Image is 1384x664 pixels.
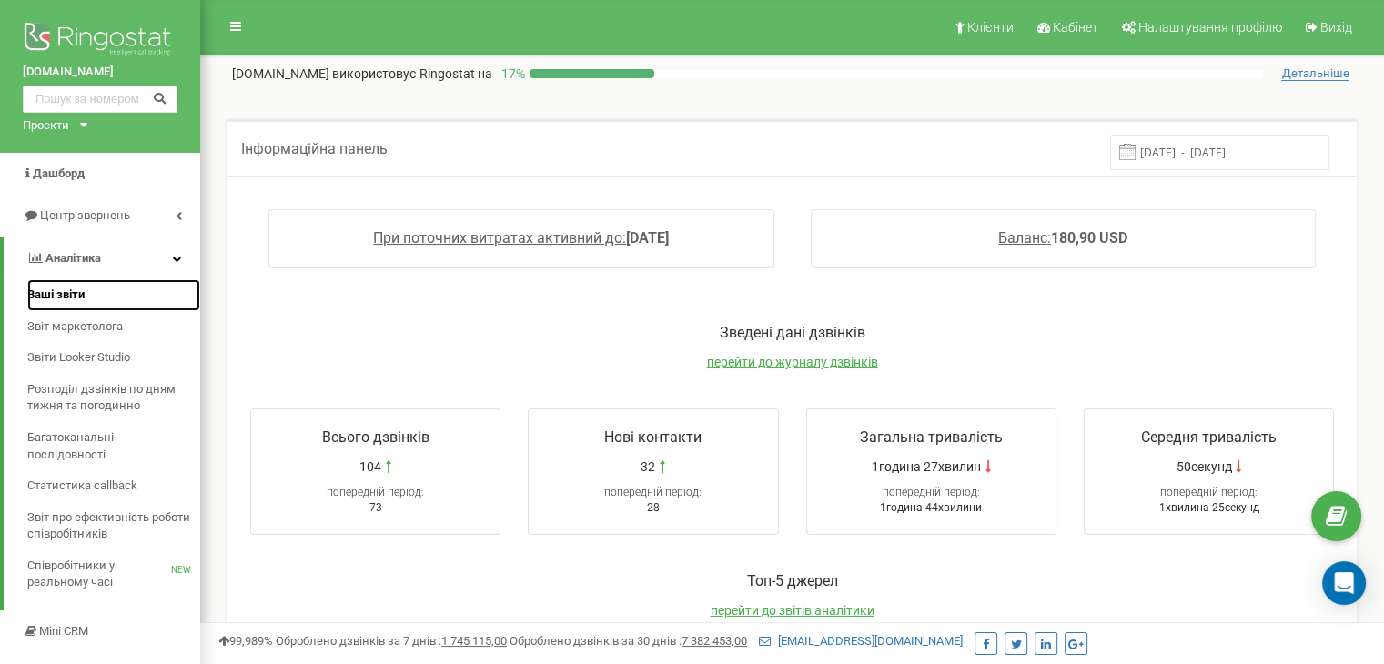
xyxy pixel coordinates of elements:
a: При поточних витратах активний до:[DATE] [373,229,669,246]
span: Детальніше [1281,66,1349,81]
span: попередній період: [327,486,424,498]
u: 1 745 115,00 [441,634,507,648]
img: Ringostat logo [23,18,177,64]
span: Зведені дані дзвінків [720,324,865,341]
span: Центр звернень [40,208,130,222]
a: Статистика callback [27,470,200,502]
span: 1година 44хвилини [880,501,982,514]
a: Багатоканальні послідовності [27,422,200,470]
span: При поточних витратах активний до: [373,229,626,246]
span: Загальна тривалість [860,428,1003,446]
span: Mini CRM [39,624,88,638]
span: Багатоканальні послідовності [27,429,191,463]
span: Налаштування профілю [1138,20,1282,35]
p: [DOMAIN_NAME] [232,65,492,83]
span: Звіт про ефективність роботи співробітників [27,509,191,543]
a: [DOMAIN_NAME] [23,64,177,81]
span: Клієнти [967,20,1014,35]
span: Вихід [1320,20,1352,35]
span: попередній період: [883,486,980,498]
a: Розподіл дзвінків по дням тижня та погодинно [27,374,200,422]
span: Баланс: [998,229,1051,246]
span: Інформаційна панель [241,140,388,157]
span: 28 [647,501,660,514]
span: Звіт маркетолога [27,318,123,336]
u: 7 382 453,00 [682,634,747,648]
span: Всього дзвінків [322,428,429,446]
span: 1хвилина 25секунд [1158,501,1258,514]
span: Середня тривалість [1141,428,1277,446]
a: Співробітники у реальному часіNEW [27,550,200,599]
span: Статистика callback [27,478,137,495]
span: Звіти Looker Studio [27,349,130,367]
span: Дашборд [33,166,85,180]
a: Баланс:180,90 USD [998,229,1127,246]
a: [EMAIL_ADDRESS][DOMAIN_NAME] [759,634,963,648]
div: Open Intercom Messenger [1322,561,1366,605]
span: 99,989% [218,634,273,648]
a: Аналiтика [4,237,200,280]
a: перейти до журналу дзвінків [707,355,878,369]
span: 32 [641,458,655,476]
span: попередній період: [1160,486,1258,498]
span: 104 [359,458,381,476]
a: Звіти Looker Studio [27,342,200,374]
p: 17 % [492,65,530,83]
span: використовує Ringostat на [332,66,492,81]
span: Оброблено дзвінків за 30 днів : [510,634,747,648]
span: Нові контакти [604,428,702,446]
span: Аналiтика [45,251,101,265]
span: попередній період: [604,486,702,498]
span: 50секунд [1176,458,1231,476]
input: Пошук за номером [23,86,177,113]
span: Toп-5 джерел [747,572,838,589]
div: Проєкти [23,117,69,135]
span: Оброблено дзвінків за 7 днів : [276,634,507,648]
a: Звіт маркетолога [27,311,200,343]
a: Звіт про ефективність роботи співробітників [27,502,200,550]
span: Ваші звіти [27,287,85,304]
span: 1година 27хвилин [872,458,981,476]
a: перейти до звітів аналітики [711,603,874,618]
span: Кабінет [1053,20,1098,35]
span: 73 [369,501,382,514]
a: Ваші звіти [27,279,200,311]
span: Співробітники у реальному часі [27,558,171,591]
span: Розподіл дзвінків по дням тижня та погодинно [27,381,191,415]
